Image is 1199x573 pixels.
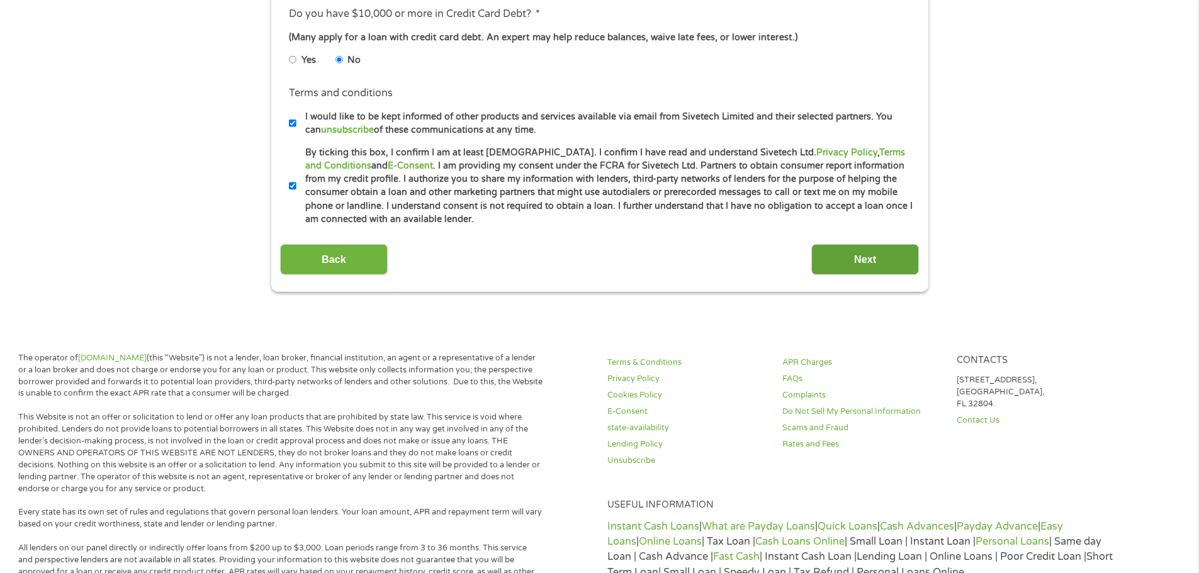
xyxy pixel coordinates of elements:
[816,147,877,158] a: Privacy Policy
[321,125,374,135] a: unsubscribe
[782,373,942,385] a: FAQs
[957,414,1117,426] a: Contact Us
[607,389,767,401] a: Cookies Policy
[18,506,543,530] p: Every state has its own set of rules and regulations that govern personal loan lenders. Your loan...
[639,535,702,548] a: Online Loans
[280,244,388,275] input: Back
[811,244,919,275] input: Next
[296,146,914,226] label: By ticking this box, I confirm I am at least [DEMOGRAPHIC_DATA]. I confirm I have read and unders...
[296,110,914,137] label: I would like to be kept informed of other products and services available via email from Sivetech...
[782,406,942,418] a: Do Not Sell My Personal Information
[18,352,543,400] p: The operator of (this “Website”) is not a lender, loan broker, financial institution, an agent or...
[607,422,767,434] a: state-availability
[289,87,393,100] label: Terms and conditions
[607,373,767,385] a: Privacy Policy
[289,31,909,45] div: (Many apply for a loan with credit card debt. An expert may help reduce balances, waive late fees...
[607,520,1063,548] a: Easy Loans
[305,147,905,171] a: Terms and Conditions
[782,422,942,434] a: Scams and Fraud
[957,355,1117,367] h4: Contacts
[782,389,942,401] a: Complaints
[607,499,1117,511] h4: Useful Information
[607,455,767,467] a: Unsubscribe
[289,8,540,21] label: Do you have $10,000 or more in Credit Card Debt?
[301,53,316,67] label: Yes
[18,411,543,494] p: This Website is not an offer or solicitation to lend or offer any loan products that are prohibit...
[818,520,877,533] a: Quick Loans
[782,357,942,369] a: APR Charges
[702,520,815,533] a: What are Payday Loans
[957,374,1117,410] p: [STREET_ADDRESS], [GEOGRAPHIC_DATA], FL 32804.
[957,520,1038,533] a: Payday Advance
[880,520,954,533] a: Cash Advances
[607,438,767,450] a: Lending Policy
[713,550,760,563] a: Fast Cash
[607,406,767,418] a: E-Consent
[388,160,433,171] a: E-Consent
[782,438,942,450] a: Rates and Fees
[347,53,361,67] label: No
[607,357,767,369] a: Terms & Conditions
[607,520,699,533] a: Instant Cash Loans
[976,535,1049,548] a: Personal Loans
[78,353,147,363] a: [DOMAIN_NAME]
[755,535,845,548] a: Cash Loans Online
